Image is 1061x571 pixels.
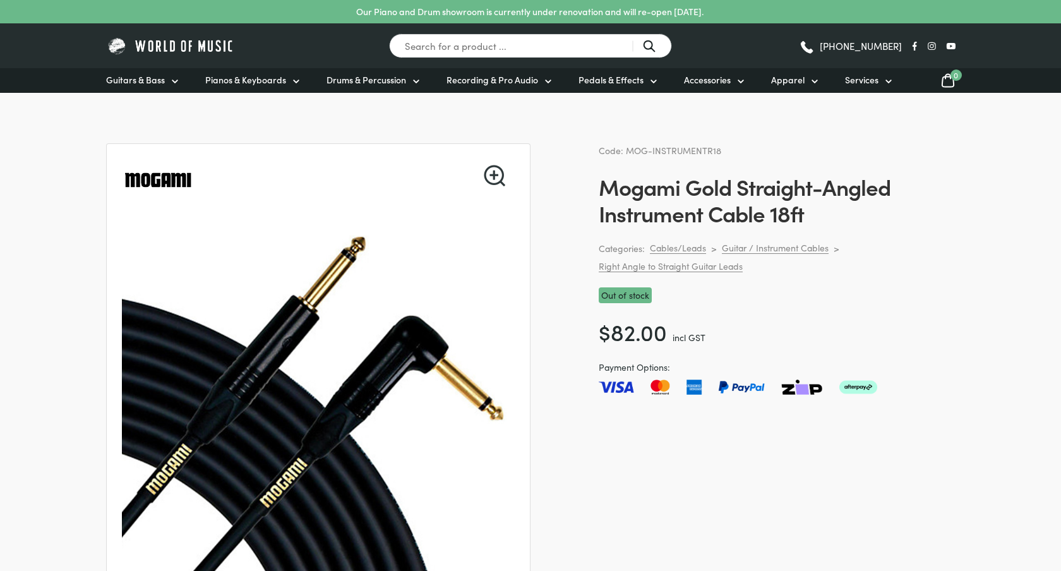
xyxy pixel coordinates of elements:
[878,432,1061,571] iframe: Chat with our support team
[356,5,704,18] p: Our Piano and Drum showroom is currently under renovation and will re-open [DATE].
[650,242,706,254] a: Cables/Leads
[799,37,902,56] a: [PHONE_NUMBER]
[771,73,805,87] span: Apparel
[834,243,839,254] div: >
[205,73,286,87] span: Pianos & Keyboards
[578,73,644,87] span: Pedals & Effects
[673,331,705,344] span: incl GST
[484,165,505,186] a: View full-screen image gallery
[845,73,878,87] span: Services
[722,242,829,254] a: Guitar / Instrument Cables
[599,316,667,347] bdi: 82.00
[599,360,956,375] span: Payment Options:
[599,144,721,157] span: Code: MOG-INSTRUMENTR18
[599,287,652,303] p: Out of stock
[820,41,902,51] span: [PHONE_NUMBER]
[389,33,672,58] input: Search for a product ...
[106,73,165,87] span: Guitars & Bass
[106,36,236,56] img: World of Music
[122,144,194,216] img: Mogami
[711,243,717,254] div: >
[599,316,611,347] span: $
[599,380,877,395] img: Pay with Master card, Visa, American Express and Paypal
[684,73,731,87] span: Accessories
[447,73,538,87] span: Recording & Pro Audio
[599,241,645,256] span: Categories:
[599,173,956,226] h1: Mogami Gold Straight-Angled Instrument Cable 18ft
[599,260,743,272] a: Right Angle to Straight Guitar Leads
[327,73,406,87] span: Drums & Percussion
[950,69,962,81] span: 0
